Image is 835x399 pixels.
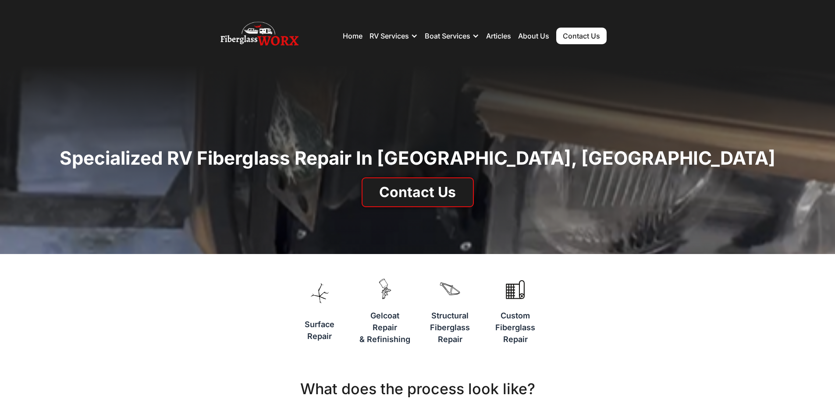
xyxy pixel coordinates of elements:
a: About Us [518,32,549,40]
a: Articles [486,32,511,40]
div: Boat Services [425,32,470,40]
h3: Custom Fiberglass Repair [492,310,538,345]
h3: Gelcoat Repair & Refinishing [359,310,410,345]
h3: Surface Repair [305,318,334,342]
a: Contact Us [556,28,607,44]
img: A paint gun [371,268,399,309]
div: Boat Services [425,23,479,49]
div: RV Services [370,32,409,40]
a: Home [343,32,362,40]
h2: What does the process look like? [212,380,624,398]
a: Contact Us [362,177,474,207]
h1: Specialized RV Fiberglass repair in [GEOGRAPHIC_DATA], [GEOGRAPHIC_DATA] [60,147,775,170]
img: Fiberglass WorX – RV Repair, RV Roof & RV Detailing [220,18,298,53]
img: A roll of fiberglass mat [501,268,529,309]
img: A piece of fiberglass that represents structure [436,268,464,309]
img: A vector of icon of a spreading spider crack [306,268,334,318]
h3: Structural Fiberglass Repair [427,310,473,345]
div: RV Services [370,23,418,49]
